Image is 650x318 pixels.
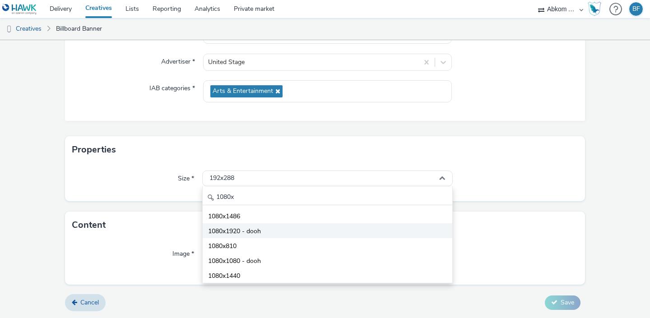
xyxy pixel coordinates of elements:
span: 192x288 [209,175,234,182]
span: 1080x1080 - dooh [208,257,261,266]
span: Arts & Entertainment [213,88,273,95]
a: Cancel [65,294,106,311]
label: Size * [174,171,198,183]
span: Save [561,298,574,307]
span: 1080x1920 - dooh [208,227,261,236]
span: Cancel [80,298,99,307]
img: Hawk Academy [588,2,601,16]
img: dooh [5,25,14,34]
label: Advertiser * [158,54,199,66]
span: 1080x1440 [208,272,240,281]
span: 1080x810 [208,242,237,251]
h3: Content [72,218,106,232]
label: IAB categories * [146,80,199,93]
h3: Properties [72,143,116,157]
span: 1080x1486 [208,212,240,221]
button: Save [545,295,580,310]
div: BF [632,2,640,16]
input: Search... [203,189,452,205]
a: Hawk Academy [588,2,605,16]
img: undefined Logo [2,4,37,15]
a: Billboard Banner [51,18,107,40]
label: Image * [169,246,198,258]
